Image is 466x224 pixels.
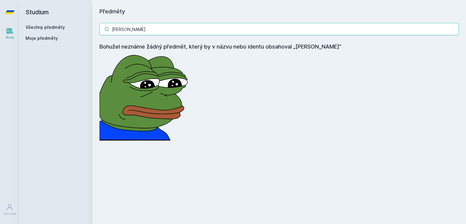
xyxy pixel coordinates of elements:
[25,35,58,41] span: Moje předměty
[3,212,16,216] div: Uživatel
[25,25,65,30] a: Všechny předměty
[100,42,459,51] h4: Bohužel neznáme žádný předmět, který by v názvu nebo identu obsahoval „[PERSON_NAME]”
[100,7,459,16] h1: Předměty
[100,51,191,141] img: error_picture.png
[1,24,18,43] a: Study
[1,201,18,219] a: Uživatel
[100,23,459,35] input: Název nebo ident předmětu…
[5,35,14,40] div: Study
